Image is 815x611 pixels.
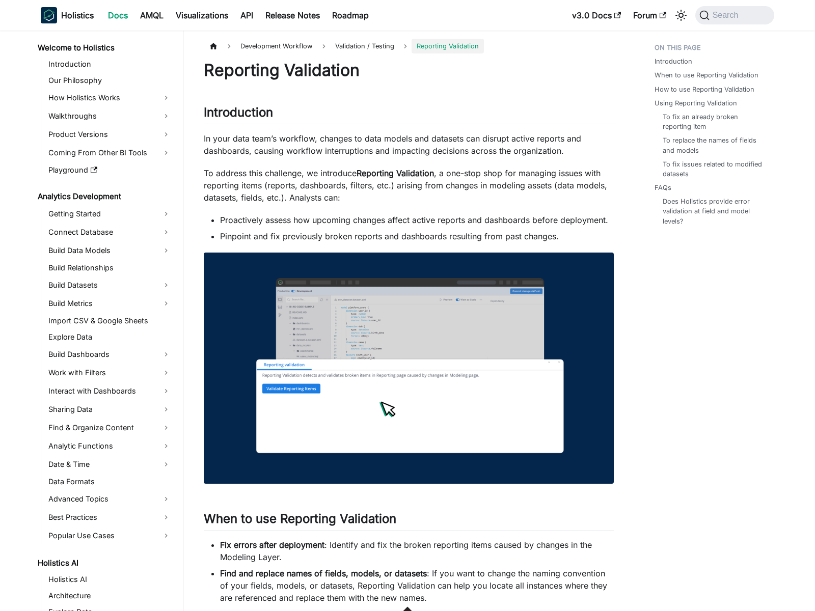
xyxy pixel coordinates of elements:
a: Best Practices [45,509,174,525]
a: Release Notes [259,7,326,23]
a: Import CSV & Google Sheets [45,314,174,328]
a: Explore Data [45,330,174,344]
span: Search [710,11,745,20]
a: How Holistics Works [45,90,174,106]
p: In your data team’s workflow, changes to data models and datasets can disrupt active reports and ... [204,132,614,157]
li: Proactively assess how upcoming changes affect active reports and dashboards before deployment. [220,214,614,226]
a: Coming From Other BI Tools [45,145,174,161]
a: Sharing Data [45,401,174,418]
strong: Fix errors after deployment [220,540,324,550]
a: To fix issues related to modified datasets [663,159,764,179]
button: Switch between dark and light mode (currently system mode) [673,7,689,23]
nav: Docs sidebar [31,31,183,611]
a: FAQs [655,183,671,192]
a: Data Formats [45,475,174,489]
a: Our Philosophy [45,73,174,88]
a: Does Holistics provide error validation at field and model levels? [663,197,764,226]
a: Product Versions [45,126,174,143]
nav: Breadcrumbs [204,39,614,53]
a: Roadmap [326,7,375,23]
span: Development Workflow [235,39,317,53]
a: To replace the names of fields and models [663,135,764,155]
a: Advanced Topics [45,491,174,507]
a: Work with Filters [45,365,174,381]
a: Build Metrics [45,295,174,312]
span: Validation / Testing [330,39,399,53]
a: Analytic Functions [45,438,174,454]
a: Architecture [45,589,174,603]
p: To address this challenge, we introduce , a one-stop shop for managing issues with reporting item... [204,167,614,204]
span: Reporting Validation [412,39,484,53]
a: Build Dashboards [45,346,174,363]
a: Visualizations [170,7,234,23]
a: Walkthroughs [45,108,174,124]
a: When to use Reporting Validation [655,70,758,80]
a: Holistics AI [45,572,174,587]
a: AMQL [134,7,170,23]
button: Search (Command+K) [695,6,774,24]
a: Connect Database [45,224,174,240]
a: Home page [204,39,223,53]
a: Getting Started [45,206,174,222]
h2: Introduction [204,105,614,124]
a: HolisticsHolisticsHolistics [41,7,94,23]
li: : If you want to change the naming convention of your fields, models, or datasets, Reporting Vali... [220,567,614,604]
a: Holistics AI [35,556,174,570]
a: Build Datasets [45,277,174,293]
a: Build Relationships [45,261,174,275]
img: Holistics [41,7,57,23]
strong: Find and replace names of fields, models, or datasets [220,568,427,578]
a: Date & Time [45,456,174,473]
a: Introduction [45,57,174,71]
a: Forum [627,7,672,23]
a: Using Reporting Validation [655,98,737,108]
a: Analytics Development [35,189,174,204]
li: Pinpoint and fix previously broken reports and dashboards resulting from past changes. [220,230,614,242]
a: Popular Use Cases [45,527,174,544]
a: To fix an already broken reporting item [663,112,764,131]
strong: Reporting Validation [357,168,434,178]
a: Playground [45,163,174,177]
a: Docs [102,7,134,23]
a: Introduction [655,57,692,66]
a: Interact with Dashboards [45,383,174,399]
li: : Identify and fix the broken reporting items caused by changes in the Modeling Layer. [220,539,614,563]
a: Build Data Models [45,242,174,259]
a: API [234,7,259,23]
a: How to use Reporting Validation [655,85,754,94]
b: Holistics [61,9,94,21]
a: v3.0 Docs [566,7,627,23]
a: Welcome to Holistics [35,41,174,55]
h2: When to use Reporting Validation [204,511,614,531]
h1: Reporting Validation [204,60,614,80]
a: Find & Organize Content [45,420,174,436]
